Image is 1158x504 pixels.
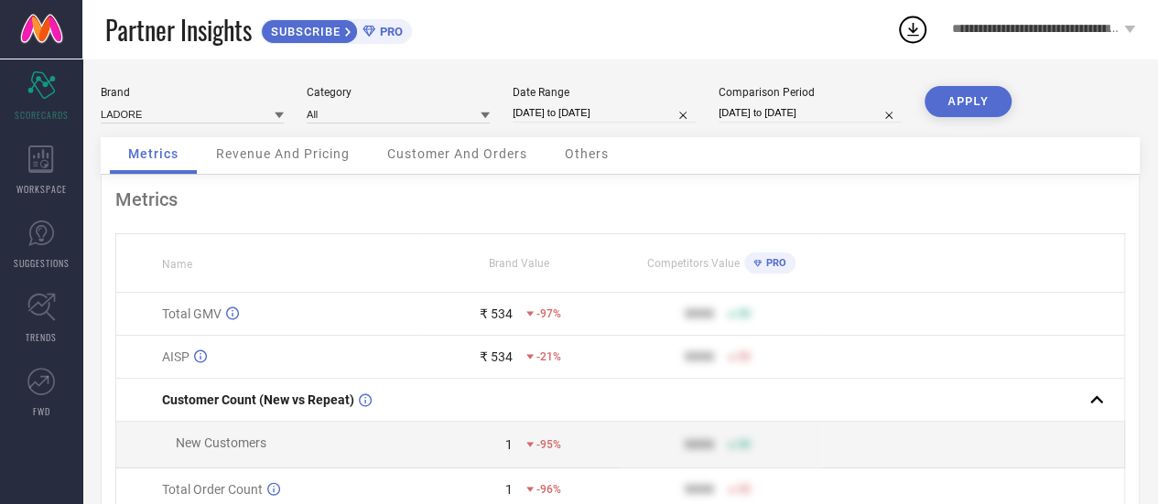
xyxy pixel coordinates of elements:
span: FWD [33,404,50,418]
span: 50 [738,483,751,496]
span: PRO [762,257,786,269]
span: SCORECARDS [15,108,69,122]
span: PRO [375,25,403,38]
span: -21% [536,350,561,363]
div: Date Range [513,86,696,99]
div: Comparison Period [719,86,902,99]
span: SUGGESTIONS [14,256,70,270]
div: Open download list [896,13,929,46]
span: 50 [738,438,751,451]
span: AISP [162,349,189,364]
span: -95% [536,438,561,451]
div: Metrics [115,188,1125,210]
span: 50 [738,307,751,320]
span: TRENDS [26,330,57,344]
input: Select date range [513,103,696,123]
span: Metrics [128,146,179,161]
span: Brand Value [489,257,549,270]
span: 50 [738,350,751,363]
span: Competitors Value [647,257,740,270]
div: 1 [505,437,513,452]
div: Brand [101,86,284,99]
span: -96% [536,483,561,496]
div: 1 [505,482,513,497]
span: WORKSPACE [16,182,67,196]
span: Customer Count (New vs Repeat) [162,392,354,407]
span: -97% [536,307,561,320]
input: Select comparison period [719,103,902,123]
div: ₹ 534 [480,306,513,321]
span: SUBSCRIBE [262,25,345,38]
span: Others [565,146,609,161]
span: Total GMV [162,306,222,321]
span: Partner Insights [105,11,252,48]
button: APPLY [925,86,1012,117]
div: 9999 [685,306,714,321]
div: 9999 [685,437,714,452]
span: Total Order Count [162,482,263,497]
span: Name [162,258,192,271]
div: 9999 [685,349,714,364]
span: New Customers [176,435,266,450]
span: Revenue And Pricing [216,146,350,161]
span: Customer And Orders [387,146,527,161]
a: SUBSCRIBEPRO [261,15,412,44]
div: Category [307,86,490,99]
div: ₹ 534 [480,349,513,364]
div: 9999 [685,482,714,497]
